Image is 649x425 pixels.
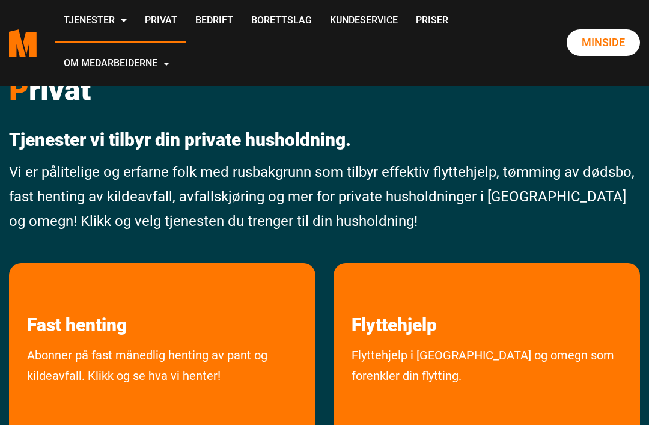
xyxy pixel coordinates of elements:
h1: rivat [9,72,640,108]
a: Minside [567,29,640,56]
a: les mer om Fast henting [9,263,145,336]
span: P [9,73,29,108]
a: Medarbeiderne start page [9,20,37,66]
p: Vi er pålitelige og erfarne folk med rusbakgrunn som tilbyr effektiv flyttehjelp, tømming av døds... [9,160,640,233]
a: les mer om Flyttehjelp [334,263,455,336]
p: Tjenester vi tilbyr din private husholdning. [9,129,640,151]
a: Om Medarbeiderne [55,43,178,85]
